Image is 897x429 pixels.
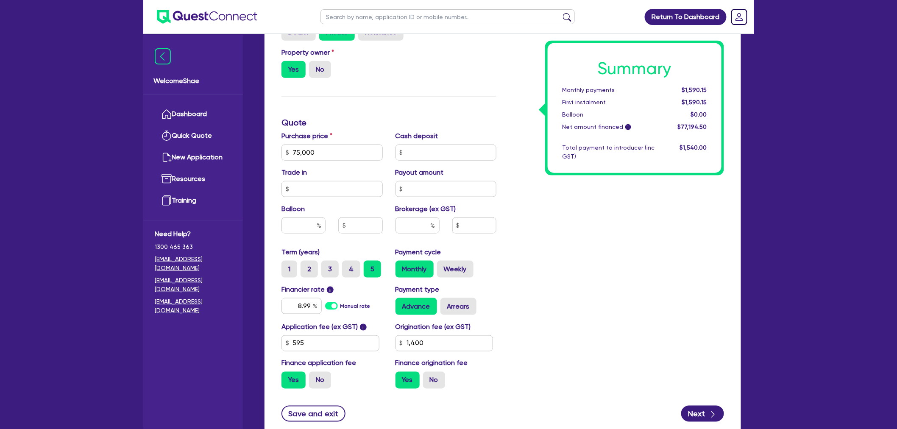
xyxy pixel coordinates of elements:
[728,6,750,28] a: Dropdown toggle
[281,204,305,214] label: Balloon
[155,297,231,315] a: [EMAIL_ADDRESS][DOMAIN_NAME]
[556,143,661,161] div: Total payment to introducer (inc GST)
[301,261,318,278] label: 2
[645,9,727,25] a: Return To Dashboard
[155,229,231,239] span: Need Help?
[556,123,661,131] div: Net amount financed
[364,261,381,278] label: 5
[327,287,334,293] span: i
[309,372,331,389] label: No
[155,125,231,147] a: Quick Quote
[680,144,707,151] span: $1,540.00
[423,372,445,389] label: No
[281,261,297,278] label: 1
[320,9,575,24] input: Search by name, application ID or mobile number...
[321,261,339,278] label: 3
[396,131,438,141] label: Cash deposit
[162,152,172,162] img: new-application
[155,255,231,273] a: [EMAIL_ADDRESS][DOMAIN_NAME]
[396,298,437,315] label: Advance
[281,61,306,78] label: Yes
[155,276,231,294] a: [EMAIL_ADDRESS][DOMAIN_NAME]
[342,261,360,278] label: 4
[281,247,320,257] label: Term (years)
[625,125,631,131] span: i
[396,358,468,368] label: Finance origination fee
[682,86,707,93] span: $1,590.15
[281,167,307,178] label: Trade in
[340,302,370,310] label: Manual rate
[681,406,724,422] button: Next
[162,131,172,141] img: quick-quote
[281,358,356,368] label: Finance application fee
[396,284,440,295] label: Payment type
[437,261,474,278] label: Weekly
[281,372,306,389] label: Yes
[396,247,441,257] label: Payment cycle
[281,406,345,422] button: Save and exit
[691,111,707,118] span: $0.00
[396,322,471,332] label: Origination fee (ex GST)
[396,372,420,389] label: Yes
[155,168,231,190] a: Resources
[155,48,171,64] img: icon-menu-close
[360,324,367,331] span: i
[157,10,257,24] img: quest-connect-logo-blue
[281,284,334,295] label: Financier rate
[281,47,334,58] label: Property owner
[562,58,707,79] h1: Summary
[162,195,172,206] img: training
[678,123,707,130] span: $77,194.50
[682,99,707,106] span: $1,590.15
[155,147,231,168] a: New Application
[309,61,331,78] label: No
[396,204,456,214] label: Brokerage (ex GST)
[155,190,231,212] a: Training
[281,322,358,332] label: Application fee (ex GST)
[162,174,172,184] img: resources
[396,167,444,178] label: Payout amount
[396,261,434,278] label: Monthly
[440,298,476,315] label: Arrears
[556,86,661,95] div: Monthly payments
[155,103,231,125] a: Dashboard
[281,131,332,141] label: Purchase price
[155,242,231,251] span: 1300 465 363
[153,76,233,86] span: Welcome Shae
[281,117,496,128] h3: Quote
[556,98,661,107] div: First instalment
[556,110,661,119] div: Balloon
